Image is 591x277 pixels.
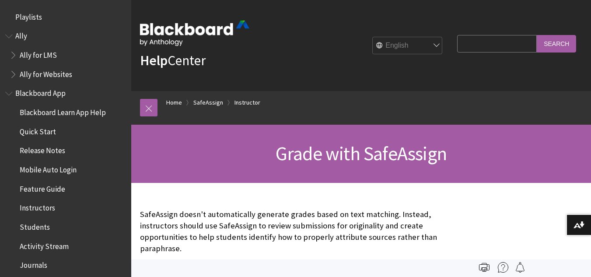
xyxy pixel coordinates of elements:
select: Site Language Selector [373,37,443,55]
span: Mobile Auto Login [20,162,77,174]
span: Quick Start [20,124,56,136]
span: Ally [15,29,27,41]
span: Instructors [20,201,55,213]
input: Search [537,35,576,52]
a: Instructor [234,97,260,108]
span: Playlists [15,10,42,21]
span: Journals [20,258,47,270]
span: Activity Stream [20,239,69,251]
nav: Book outline for Anthology Ally Help [5,29,126,82]
span: Feature Guide [20,182,65,193]
img: Follow this page [515,262,525,273]
strong: Help [140,52,168,69]
span: Students [20,220,50,231]
img: Print [479,262,490,273]
a: SafeAssign [193,97,223,108]
span: Grade with SafeAssign [276,141,447,165]
span: Blackboard Learn App Help [20,105,106,117]
span: Ally for Websites [20,67,72,79]
img: More help [498,262,508,273]
a: Home [166,97,182,108]
p: SafeAssign doesn't automatically generate grades based on text matching. Instead, instructors sho... [140,209,453,255]
span: Ally for LMS [20,48,57,60]
img: Blackboard by Anthology [140,21,249,46]
a: HelpCenter [140,52,206,69]
span: Release Notes [20,144,65,155]
span: Blackboard App [15,86,66,98]
nav: Book outline for Playlists [5,10,126,25]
